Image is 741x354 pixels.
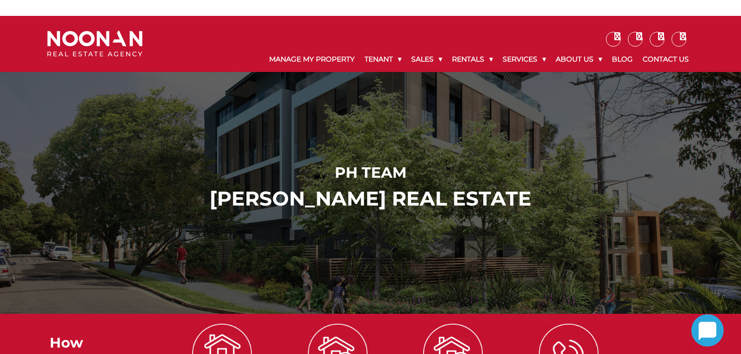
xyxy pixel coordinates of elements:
a: About Us [551,47,607,72]
a: Manage My Property [264,47,360,72]
a: Services [498,47,551,72]
h2: [PERSON_NAME] ReaL Estate [50,187,692,211]
a: Rentals [447,47,498,72]
img: Noonan Real Estate Agency [47,31,143,57]
h1: PH Team [50,164,692,182]
a: Blog [607,47,638,72]
a: Sales [406,47,447,72]
a: Contact Us [638,47,694,72]
a: Tenant [360,47,406,72]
